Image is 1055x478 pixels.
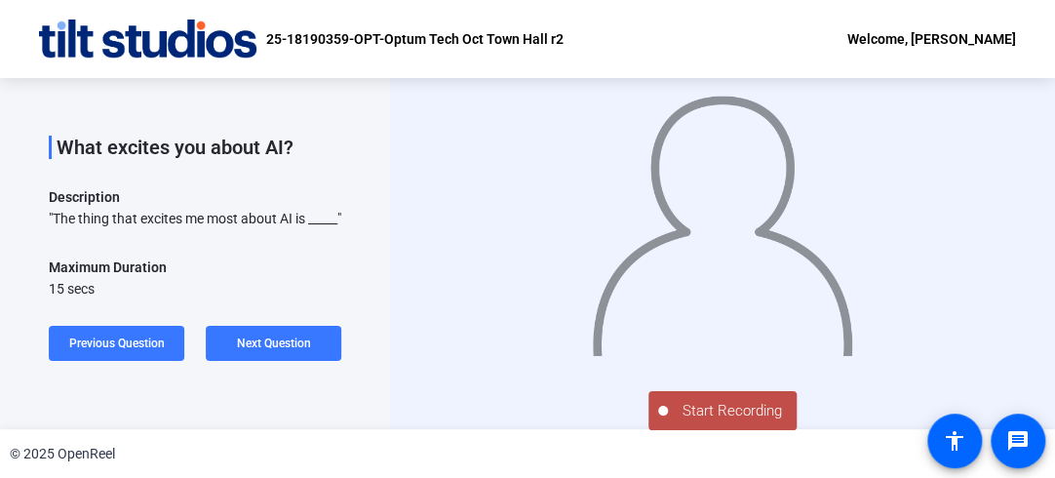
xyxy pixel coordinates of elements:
div: © 2025 OpenReel [10,444,115,464]
img: overlay [590,80,854,355]
p: What excites you about AI? [57,136,341,159]
span: Previous Question [69,337,165,350]
span: Start Recording [668,400,797,422]
div: "The thing that excites me most about AI is _____" [49,209,341,228]
span: Next Question [237,337,311,350]
div: 15 secs [49,279,167,299]
button: Previous Question [49,326,184,361]
button: Next Question [206,326,341,361]
p: 25-18190359-OPT-Optum Tech Oct Town Hall r2 [266,27,564,51]
button: Start Recording [648,391,797,430]
img: OpenReel logo [39,20,256,59]
mat-icon: message [1006,429,1030,453]
div: Welcome, [PERSON_NAME] [847,27,1016,51]
p: Description [49,185,341,209]
div: Maximum Duration [49,256,167,279]
mat-icon: accessibility [943,429,966,453]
